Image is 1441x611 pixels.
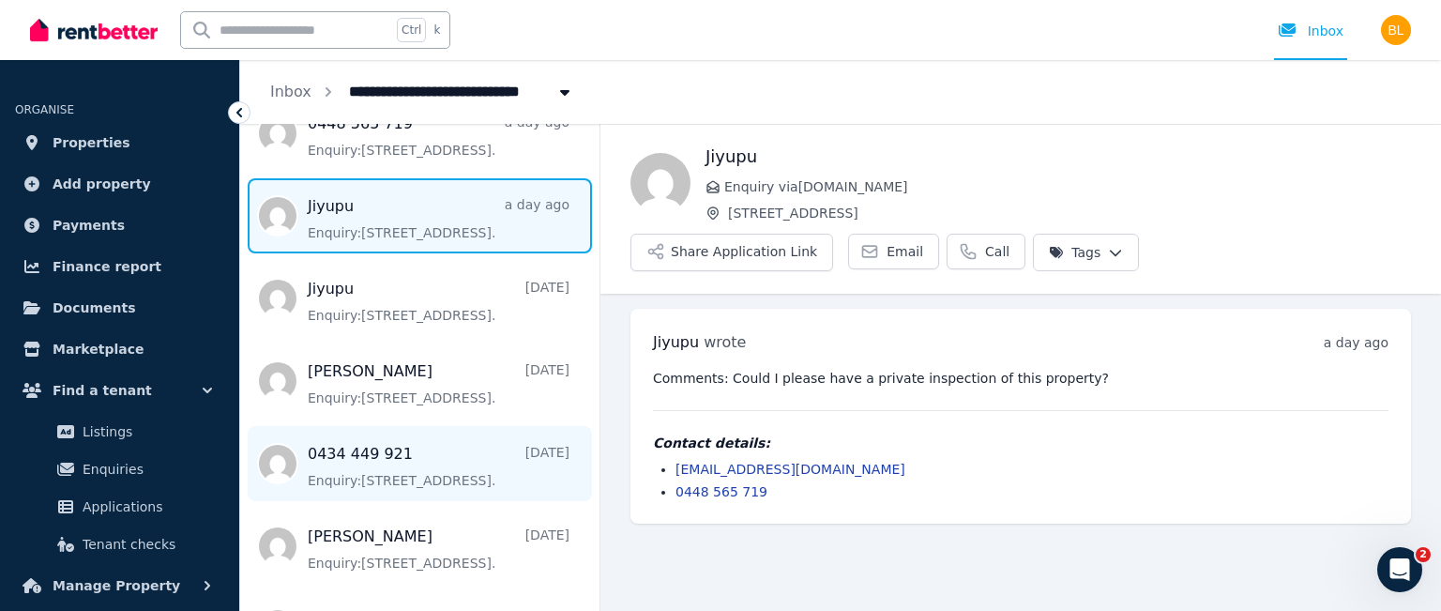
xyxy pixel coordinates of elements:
span: k [433,23,440,38]
a: Marketplace [15,330,224,368]
span: Tenant checks [83,533,209,556]
span: Find a tenant [53,379,152,402]
pre: Comments: Could I please have a private inspection of this property? [653,369,1388,388]
button: Share Application Link [630,234,833,271]
a: 0448 565 719a day agoEnquiry:[STREET_ADDRESS]. [308,113,569,160]
span: Email [887,242,923,261]
nav: Breadcrumb [240,60,604,124]
a: 0448 565 719 [675,484,767,499]
a: Enquiries [23,451,217,488]
a: Jiyupu[DATE]Enquiry:[STREET_ADDRESS]. [308,278,569,325]
span: ORGANISE [15,103,74,116]
span: Marketplace [53,338,144,360]
img: RentBetter [30,16,158,44]
button: Find a tenant [15,372,224,409]
span: [STREET_ADDRESS] [728,204,1411,222]
a: Documents [15,289,224,327]
img: Brandon Lim [1381,15,1411,45]
iframe: Intercom live chat [1377,547,1422,592]
a: Inbox [270,83,311,100]
span: Documents [53,297,136,319]
a: [PERSON_NAME][DATE]Enquiry:[STREET_ADDRESS]. [308,360,569,407]
span: Manage Property [53,574,180,597]
h4: Contact details: [653,434,1388,452]
a: Jiyupua day agoEnquiry:[STREET_ADDRESS]. [308,195,569,242]
span: wrote [704,333,746,351]
span: Ctrl [397,18,426,42]
time: a day ago [1324,335,1388,350]
a: Properties [15,124,224,161]
span: Listings [83,420,209,443]
span: Jiyupu [653,333,699,351]
a: Add property [15,165,224,203]
span: Enquiry via [DOMAIN_NAME] [724,177,1411,196]
a: 0434 449 921[DATE]Enquiry:[STREET_ADDRESS]. [308,443,569,490]
a: Applications [23,488,217,526]
span: Applications [83,496,209,518]
a: Finance report [15,248,224,285]
button: Manage Property [15,567,224,604]
span: Properties [53,131,130,154]
div: Inbox [1278,22,1343,40]
img: Jiyupu [630,153,690,213]
a: Payments [15,206,224,244]
a: Call [947,234,1025,269]
a: [PERSON_NAME][DATE]Enquiry:[STREET_ADDRESS]. [308,526,569,573]
span: Payments [53,214,125,237]
a: Email [848,234,939,269]
span: Enquiries [83,458,209,481]
a: Tenant checks [23,526,217,563]
span: Add property [53,173,151,195]
span: 2 [1416,547,1431,562]
a: [EMAIL_ADDRESS][DOMAIN_NAME] [675,462,905,477]
span: Call [985,242,1009,261]
a: Listings [23,413,217,451]
h1: Jiyupu [705,144,1411,170]
span: Tags [1049,243,1100,262]
button: Tags [1033,234,1139,271]
span: Finance report [53,255,161,278]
